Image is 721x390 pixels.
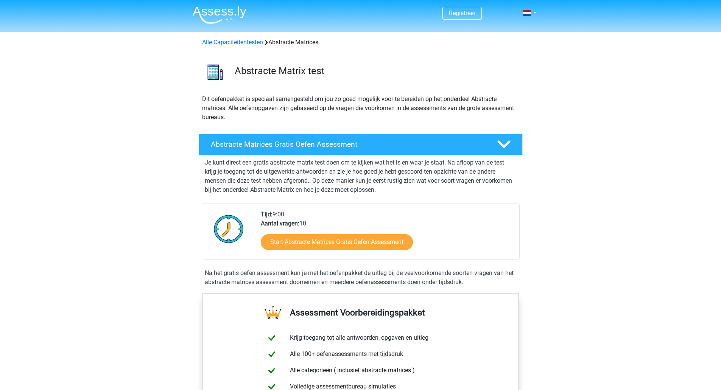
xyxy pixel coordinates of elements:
img: Klok [210,210,248,248]
div: Na het gratis oefen assessment kun je met het oefenpakket de uitleg bij de veelvoorkomende soorte... [202,269,520,287]
a: Abstracte Matrices Gratis Oefen Assessment [196,134,526,155]
a: Alle Capaciteitentesten [202,39,263,46]
a: Registreer [449,9,475,17]
h4: Abstracte Matrices Gratis Oefen Assessment [211,140,485,149]
b: Aantal vragen: [261,220,299,227]
img: Assessly [193,6,246,24]
p: Je kunt direct een gratis abstracte matrix test doen om te kijken wat het is en waar je staat. Na... [205,158,517,194]
b: Tijd: [261,211,273,218]
a: Start Abstracte Matrices Gratis Oefen Assessment [261,234,413,250]
div: 9:00 10 [255,210,519,259]
h3: Abstracte Matrix test [235,65,517,77]
img: abstracte matrices [199,56,231,88]
div: Abstracte Matrices [199,38,522,47]
p: Dit oefenpakket is speciaal samengesteld om jou zo goed mogelijk voor te bereiden op het onderdee... [202,95,519,122]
